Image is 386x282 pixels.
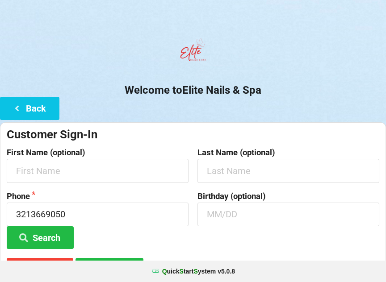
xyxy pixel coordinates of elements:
[197,203,379,226] input: MM/DD
[162,267,235,276] b: uick tart ystem v 5.0.8
[7,203,189,226] input: 1234567890
[175,34,211,70] img: EliteNailsSpa-Logo1.png
[7,127,379,142] div: Customer Sign-In
[197,159,379,182] input: Last Name
[197,148,379,157] label: Last Name (optional)
[180,268,184,275] span: S
[76,258,143,281] button: Sign-In
[7,226,74,249] button: Search
[7,159,189,182] input: First Name
[162,268,167,275] span: Q
[197,192,379,201] label: Birthday (optional)
[7,192,189,201] label: Phone
[7,258,73,281] button: Cancel
[193,268,197,275] span: S
[7,148,189,157] label: First Name (optional)
[151,267,160,276] img: favicon.ico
